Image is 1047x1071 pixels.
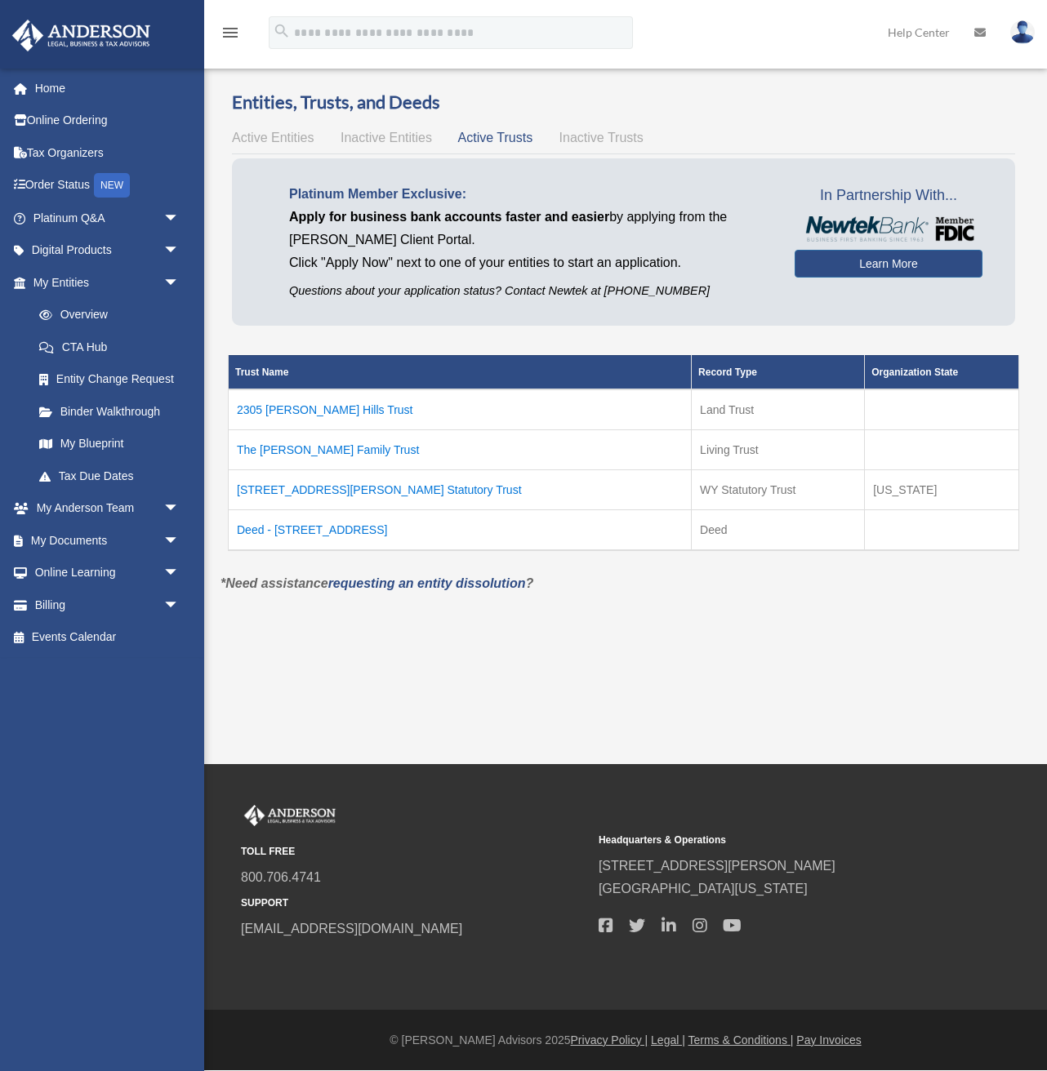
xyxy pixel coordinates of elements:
[221,29,240,42] a: menu
[163,589,196,622] span: arrow_drop_down
[163,492,196,526] span: arrow_drop_down
[241,870,321,884] a: 800.706.4741
[23,299,188,331] a: Overview
[692,389,865,430] td: Land Trust
[599,859,835,873] a: [STREET_ADDRESS][PERSON_NAME]
[23,363,196,396] a: Entity Change Request
[865,469,1019,509] td: [US_STATE]
[232,90,1015,115] h3: Entities, Trusts, and Deeds
[692,355,865,389] th: Record Type
[23,428,196,460] a: My Blueprint
[795,250,982,278] a: Learn More
[289,251,770,274] p: Click "Apply Now" next to one of your entities to start an application.
[221,576,533,590] em: *Need assistance ?
[289,183,770,206] p: Platinum Member Exclusive:
[11,169,204,202] a: Order StatusNEW
[692,509,865,550] td: Deed
[458,131,533,144] span: Active Trusts
[229,509,692,550] td: Deed - [STREET_ADDRESS]
[229,469,692,509] td: [STREET_ADDRESS][PERSON_NAME] Statutory Trust
[7,20,155,51] img: Anderson Advisors Platinum Portal
[11,202,204,234] a: Platinum Q&Aarrow_drop_down
[289,206,770,251] p: by applying from the [PERSON_NAME] Client Portal.
[289,210,609,224] span: Apply for business bank accounts faster and easier
[11,136,204,169] a: Tax Organizers
[11,589,204,621] a: Billingarrow_drop_down
[651,1033,685,1047] a: Legal |
[229,355,692,389] th: Trust Name
[341,131,432,144] span: Inactive Entities
[692,469,865,509] td: WY Statutory Trust
[571,1033,648,1047] a: Privacy Policy |
[23,395,196,428] a: Binder Walkthrough
[599,832,945,849] small: Headquarters & Operations
[11,492,204,525] a: My Anderson Teamarrow_drop_down
[692,429,865,469] td: Living Trust
[11,621,204,654] a: Events Calendar
[1010,20,1035,44] img: User Pic
[11,266,196,299] a: My Entitiesarrow_drop_down
[163,234,196,268] span: arrow_drop_down
[241,895,587,912] small: SUPPORT
[23,331,196,363] a: CTA Hub
[11,557,204,589] a: Online Learningarrow_drop_down
[232,131,314,144] span: Active Entities
[163,557,196,590] span: arrow_drop_down
[559,131,644,144] span: Inactive Trusts
[11,72,204,104] a: Home
[229,389,692,430] td: 2305 [PERSON_NAME] Hills Trust
[865,355,1019,389] th: Organization State
[796,1033,861,1047] a: Pay Invoices
[803,216,974,242] img: NewtekBankLogoSM.png
[204,1030,1047,1051] div: © [PERSON_NAME] Advisors 2025
[241,843,587,860] small: TOLL FREE
[221,23,240,42] i: menu
[94,173,130,198] div: NEW
[229,429,692,469] td: The [PERSON_NAME] Family Trust
[163,266,196,300] span: arrow_drop_down
[11,524,204,557] a: My Documentsarrow_drop_down
[795,183,982,209] span: In Partnership With...
[241,922,462,935] a: [EMAIL_ADDRESS][DOMAIN_NAME]
[289,281,770,301] p: Questions about your application status? Contact Newtek at [PHONE_NUMBER]
[163,524,196,558] span: arrow_drop_down
[328,576,526,590] a: requesting an entity dissolution
[11,104,204,137] a: Online Ordering
[163,202,196,235] span: arrow_drop_down
[11,234,204,267] a: Digital Productsarrow_drop_down
[599,882,808,895] a: [GEOGRAPHIC_DATA][US_STATE]
[241,805,339,826] img: Anderson Advisors Platinum Portal
[688,1033,794,1047] a: Terms & Conditions |
[23,460,196,492] a: Tax Due Dates
[273,22,291,40] i: search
